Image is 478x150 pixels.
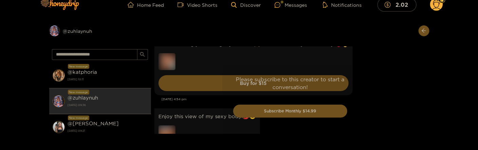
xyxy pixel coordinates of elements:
button: arrow-left [418,25,429,36]
span: video-camera [177,2,187,8]
img: conversation [53,95,65,107]
button: search [137,49,148,60]
div: New message [68,115,89,120]
strong: [DATE] 09:36 [68,102,148,108]
div: New message [68,90,89,94]
strong: @ [PERSON_NAME] [68,121,119,126]
button: Subscribe Monthly $14.99 [233,105,347,117]
a: Home Feed [128,2,164,8]
strong: [DATE] 10:11 [68,76,148,82]
a: Discover [231,2,261,8]
button: Notifications [321,1,364,8]
strong: @ zuhlaynuh [68,95,98,101]
span: arrow-left [421,28,426,34]
div: New message [68,64,89,69]
span: search [140,52,145,58]
strong: [DATE] 09:21 [68,128,148,134]
img: conversation [53,69,65,82]
a: Video Shorts [177,2,217,8]
span: home [128,2,137,8]
p: Please subscribe to this creator to start a conversation! [233,76,347,91]
span: dollar [384,2,394,8]
mark: 2.02 [395,1,409,8]
div: Messages [274,1,307,9]
div: @zuhlaynuh [49,25,151,36]
img: conversation [53,121,65,133]
strong: @ katphoria [68,69,97,75]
